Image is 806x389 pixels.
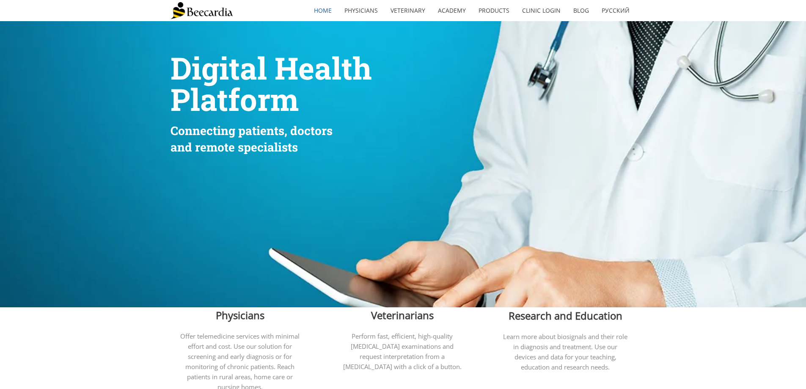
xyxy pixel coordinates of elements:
span: Research and Education [509,309,622,323]
span: Perform fast, efficient, high-quality [MEDICAL_DATA] examinations and request interpretation from... [343,332,462,371]
span: Platform [171,79,299,119]
a: Physicians [338,1,384,20]
span: Connecting patients, doctors [171,123,333,138]
span: Digital Health [171,48,372,88]
a: Blog [567,1,595,20]
img: Beecardia [171,2,233,19]
a: Clinic Login [516,1,567,20]
a: Products [472,1,516,20]
a: Русский [595,1,636,20]
a: Academy [432,1,472,20]
span: and remote specialists [171,139,298,155]
a: home [308,1,338,20]
a: Veterinary [384,1,432,20]
span: Learn more about biosignals and their role in diagnosis and treatment. Use our devices and data f... [503,332,627,371]
span: Veterinarians [371,308,434,322]
span: Physicians [216,308,264,322]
